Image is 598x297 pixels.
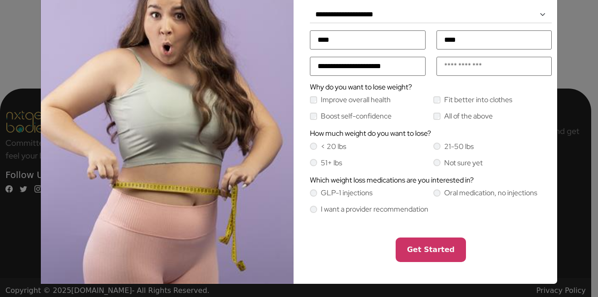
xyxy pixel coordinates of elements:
button: Get Started [396,238,466,262]
label: All of the above [444,113,493,120]
label: I want a provider recommendation [321,206,428,213]
label: Why do you want to lose weight? [310,84,412,91]
label: Boost self-confidence [321,113,392,120]
label: GLP-1 injections [321,189,373,197]
label: Not sure yet [444,159,483,167]
label: 51+ lbs [321,159,342,167]
label: Oral medication, no injections [444,189,537,197]
select: Default select example [310,6,552,23]
label: 21-50 lbs [444,143,474,150]
label: Fit better into clothes [444,96,512,104]
label: Improve overall health [321,96,391,104]
label: Which weight loss medications are you interested in? [310,177,474,184]
label: < 20 lbs [321,143,346,150]
label: How much weight do you want to lose? [310,130,431,137]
